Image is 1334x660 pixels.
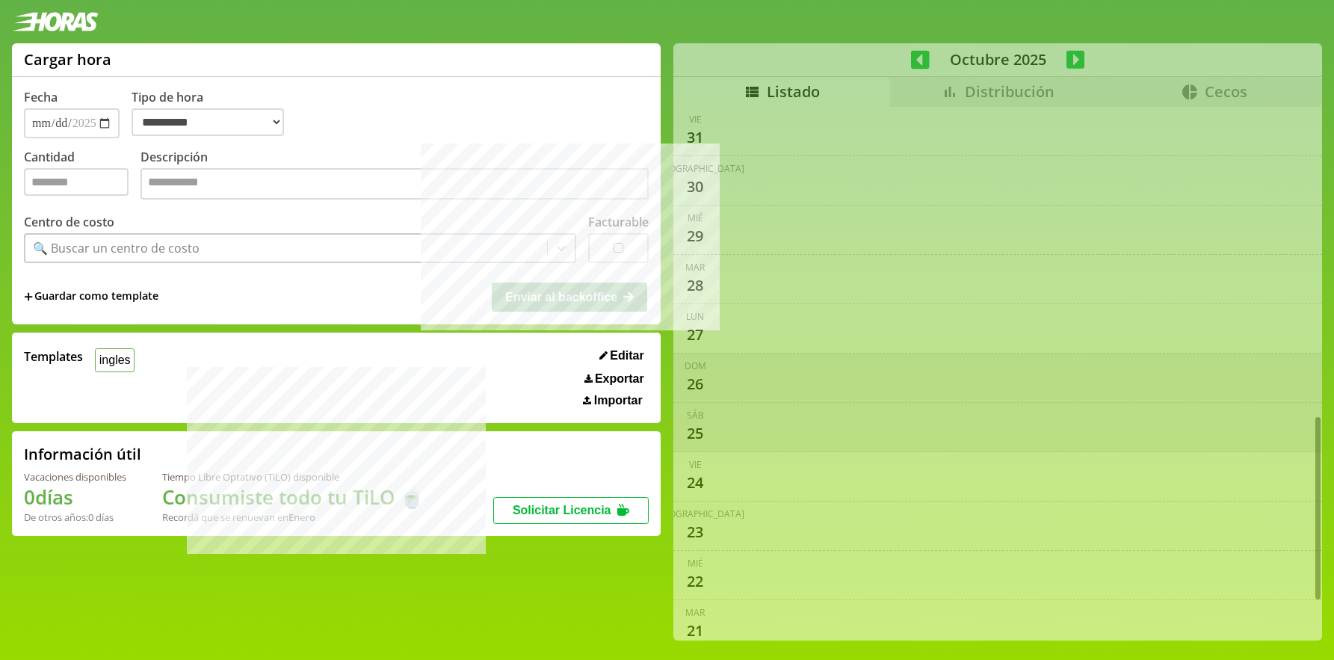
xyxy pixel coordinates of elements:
label: Facturable [588,214,649,230]
b: Enero [288,511,315,524]
button: Exportar [580,371,649,386]
button: Editar [595,348,649,363]
div: De otros años: 0 días [24,511,126,524]
span: Importar [594,394,643,407]
label: Fecha [24,89,58,105]
label: Centro de costo [24,214,114,230]
textarea: Descripción [140,168,649,200]
div: Vacaciones disponibles [24,470,126,484]
h1: Consumiste todo tu TiLO 🍵 [162,484,424,511]
span: Templates [24,348,83,365]
label: Tipo de hora [132,89,296,138]
label: Cantidad [24,149,140,203]
img: logotipo [12,12,99,31]
h1: Cargar hora [24,49,111,70]
span: + [24,289,33,305]
div: 🔍 Buscar un centro de costo [33,240,200,256]
label: Descripción [140,149,649,203]
span: Editar [610,349,643,363]
select: Tipo de hora [132,108,284,136]
span: Solicitar Licencia [513,504,611,516]
h1: 0 días [24,484,126,511]
h2: Información útil [24,444,141,464]
span: Exportar [595,372,644,386]
div: Recordá que se renuevan en [162,511,424,524]
span: +Guardar como template [24,289,158,305]
div: Tiempo Libre Optativo (TiLO) disponible [162,470,424,484]
button: ingles [95,348,135,371]
input: Cantidad [24,168,129,196]
button: Solicitar Licencia [493,497,649,524]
